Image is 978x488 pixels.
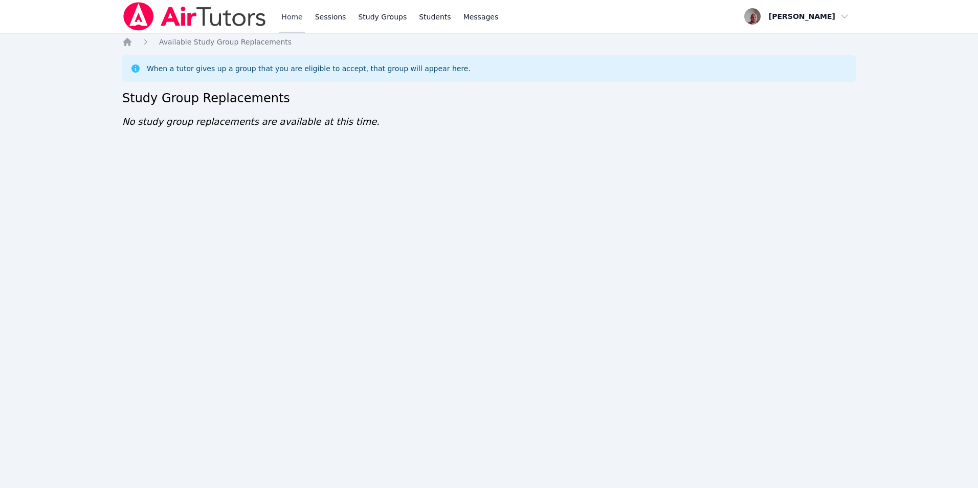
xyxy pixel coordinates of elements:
[159,38,292,46] span: Available Study Group Replacements
[463,12,499,22] span: Messages
[122,2,267,31] img: Air Tutors
[122,37,856,47] nav: Breadcrumb
[147,63,471,74] div: When a tutor gives up a group that you are eligible to accept, that group will appear here.
[122,90,856,106] h2: Study Group Replacements
[159,37,292,47] a: Available Study Group Replacements
[122,116,380,127] span: No study group replacements are available at this time.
